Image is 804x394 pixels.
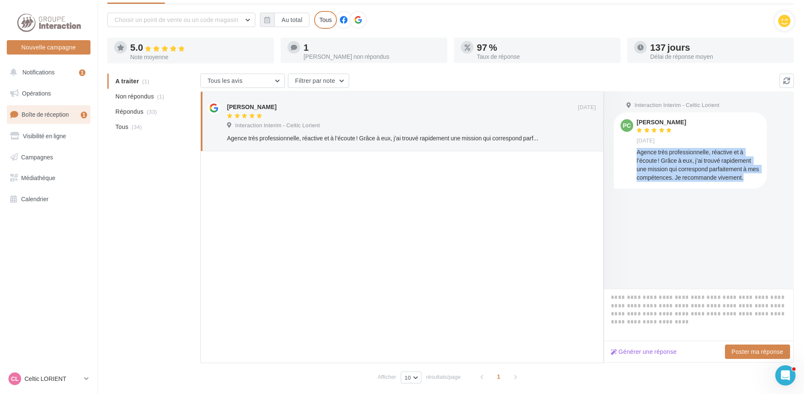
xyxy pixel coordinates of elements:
span: Interaction Interim - Celtic Lorient [634,101,719,109]
span: CL [11,375,19,383]
div: [PERSON_NAME] [227,103,276,111]
div: Délai de réponse moyen [650,54,787,60]
button: Nouvelle campagne [7,40,90,55]
button: Filtrer par note [288,74,349,88]
button: Au total [260,13,309,27]
div: Tous [314,11,337,29]
span: 10 [405,374,411,381]
span: résultats/page [426,373,461,381]
span: [DATE] [578,104,596,111]
span: Tous les avis [208,77,243,84]
a: Visibilité en ligne [5,127,92,145]
span: 1 [492,370,506,383]
iframe: Intercom live chat [775,365,796,386]
div: 5.0 [130,43,267,52]
span: Répondus [115,107,144,116]
span: Interaction Interim - Celtic Lorient [235,122,320,129]
div: Agence très professionnelle, réactive et à l’écoute ! Grâce à eux, j’ai trouvé rapidement une mis... [227,134,541,142]
button: Choisir un point de vente ou un code magasin [107,13,255,27]
span: (34) [131,123,142,130]
span: Campagnes [21,153,53,160]
div: [PERSON_NAME] non répondus [304,54,440,60]
span: Médiathèque [21,174,55,181]
a: Campagnes [5,148,92,166]
span: Afficher [377,373,396,381]
button: Notifications 1 [5,63,89,81]
span: Opérations [22,90,51,97]
span: Tous [115,123,129,131]
a: Calendrier [5,190,92,208]
span: pc [623,121,631,130]
a: Opérations [5,85,92,102]
button: 10 [401,372,421,383]
div: 1 [304,43,440,52]
span: [DATE] [637,137,655,145]
span: Choisir un point de vente ou un code magasin [115,16,238,23]
div: 97 % [477,43,614,52]
span: (33) [147,108,157,115]
button: Générer une réponse [607,347,680,357]
button: Au total [274,13,309,27]
span: Visibilité en ligne [23,132,66,140]
a: CL Celtic LORIENT [7,371,90,387]
button: Poster ma réponse [725,345,790,359]
a: Boîte de réception1 [5,105,92,123]
p: Celtic LORIENT [25,375,81,383]
div: [PERSON_NAME] [637,119,686,125]
div: 1 [79,69,85,76]
span: (1) [157,93,164,100]
span: Non répondus [115,92,154,101]
a: Médiathèque [5,169,92,187]
div: Agence très professionnelle, réactive et à l’écoute ! Grâce à eux, j’ai trouvé rapidement une mis... [637,148,760,182]
div: Note moyenne [130,54,267,60]
button: Tous les avis [200,74,285,88]
span: Notifications [22,68,55,76]
span: Boîte de réception [22,111,69,118]
span: Calendrier [21,195,49,202]
div: 1 [81,112,87,118]
div: Taux de réponse [477,54,614,60]
div: 137 jours [650,43,787,52]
